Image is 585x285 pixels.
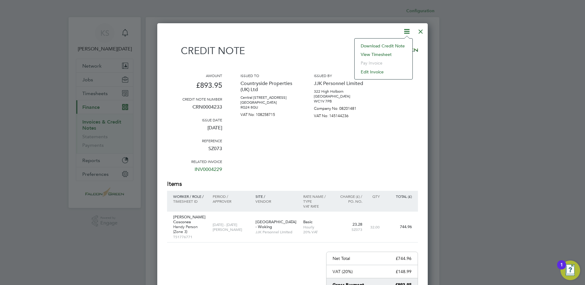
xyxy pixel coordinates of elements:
[358,68,409,76] li: Edit invoice
[314,99,369,104] p: WC1V 7PB
[368,194,380,199] p: QTY
[167,73,222,78] h3: Amount
[167,122,222,138] p: [DATE]
[303,194,330,204] p: Rate name / type
[314,89,369,94] p: 322 High Holborn
[240,110,296,117] p: VAT No: 108258715
[195,164,222,180] a: INV0004229
[314,104,369,111] p: Company No: 08201481
[314,78,369,89] p: JJK Personnel Limited
[303,229,330,234] p: 20% VAT
[173,224,207,234] p: Handy Person (Zone 3)
[255,220,297,229] p: [GEOGRAPHIC_DATA] - Woking
[358,42,409,50] li: Download Credit Note
[167,45,245,57] h1: Credit note
[167,78,222,97] p: £893.95
[314,73,369,78] h3: Issued by
[167,97,222,102] h3: Credit note number
[213,199,249,204] p: Approver
[386,194,412,199] p: Total (£)
[333,256,350,261] p: Net Total
[213,194,249,199] p: Period /
[255,229,297,234] p: JJK Personnel Limited
[303,220,330,224] p: Basic
[167,138,222,143] h3: Reference
[240,78,296,95] p: Countryside Properties (UK) Ltd
[303,204,330,209] p: VAT rate
[167,117,222,122] h3: Issue date
[173,215,207,224] p: [PERSON_NAME] Cosconea
[333,269,353,274] p: VAT (20%)
[213,227,249,232] p: [PERSON_NAME]
[213,222,249,227] p: [DATE] - [DATE]
[368,224,380,229] p: 32.00
[240,95,296,100] p: Central [STREET_ADDRESS]
[167,180,418,188] h2: Items
[386,224,412,229] p: 744.96
[173,199,207,204] p: Timesheet ID
[560,265,563,273] div: 1
[255,194,297,199] p: Site /
[336,222,362,227] p: 23.28
[314,111,369,118] p: VAT No: 145144236
[303,224,330,229] p: Hourly
[561,261,580,280] button: Open Resource Center, 1 new notification
[167,143,222,159] p: SZ073
[240,73,296,78] h3: Issued to
[173,234,207,239] p: TS1776771
[336,227,362,232] p: SZ073
[336,199,362,204] p: Po. No.
[358,50,409,59] li: View timesheet
[167,102,222,117] p: CRN0004233
[255,199,297,204] p: Vendor
[240,105,296,110] p: RG24 8GU
[240,100,296,105] p: [GEOGRAPHIC_DATA]
[173,194,207,199] p: Worker / Role /
[396,269,412,274] p: £148.99
[396,256,412,261] p: £744.96
[358,59,409,67] li: Pay invoice
[336,194,362,199] p: Charge (£) /
[314,94,369,99] p: [GEOGRAPHIC_DATA]
[167,159,222,164] h3: Related invoice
